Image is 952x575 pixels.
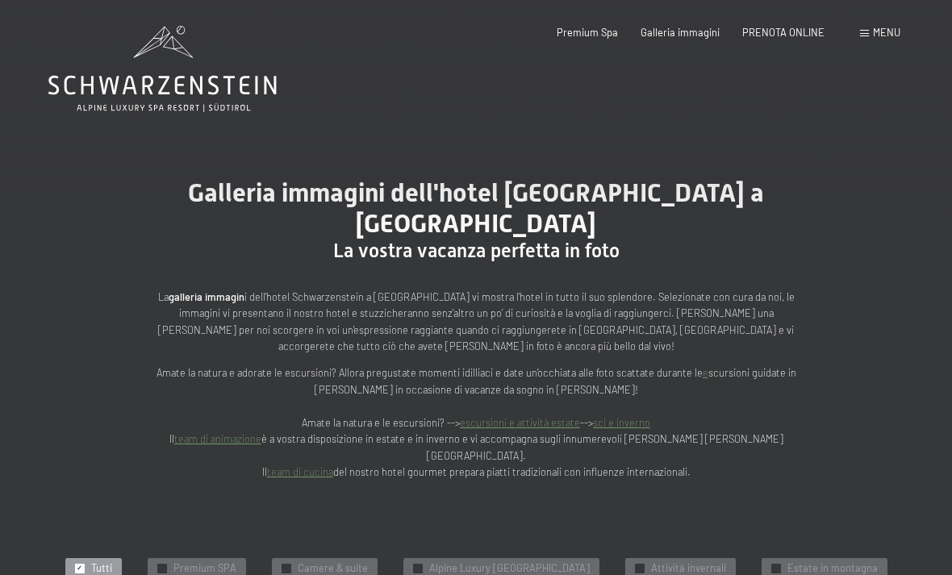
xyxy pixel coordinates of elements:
span: ✓ [159,565,165,573]
span: La vostra vacanza perfetta in foto [333,240,620,262]
p: La i dell’hotel Schwarzenstein a [GEOGRAPHIC_DATA] vi mostra l’hotel in tutto il suo splendore. S... [153,289,799,355]
span: ✓ [773,565,779,573]
span: ✓ [637,565,642,573]
a: Premium Spa [557,26,618,39]
a: team di animazione [174,432,261,445]
a: Galleria immagini [641,26,720,39]
strong: galleria immagin [169,290,244,303]
a: escursioni e attività estate [460,416,580,429]
span: ✓ [283,565,289,573]
a: sci e inverno [593,416,650,429]
span: Menu [873,26,900,39]
p: Amate la natura e adorate le escursioni? Allora pregustate momenti idilliaci e date un’occhiata a... [153,365,799,480]
span: Galleria immagini dell'hotel [GEOGRAPHIC_DATA] a [GEOGRAPHIC_DATA] [188,177,764,239]
span: ✓ [77,565,82,573]
a: team di cucina [267,465,333,478]
a: e [703,366,708,379]
a: PRENOTA ONLINE [742,26,825,39]
span: ✓ [415,565,420,573]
